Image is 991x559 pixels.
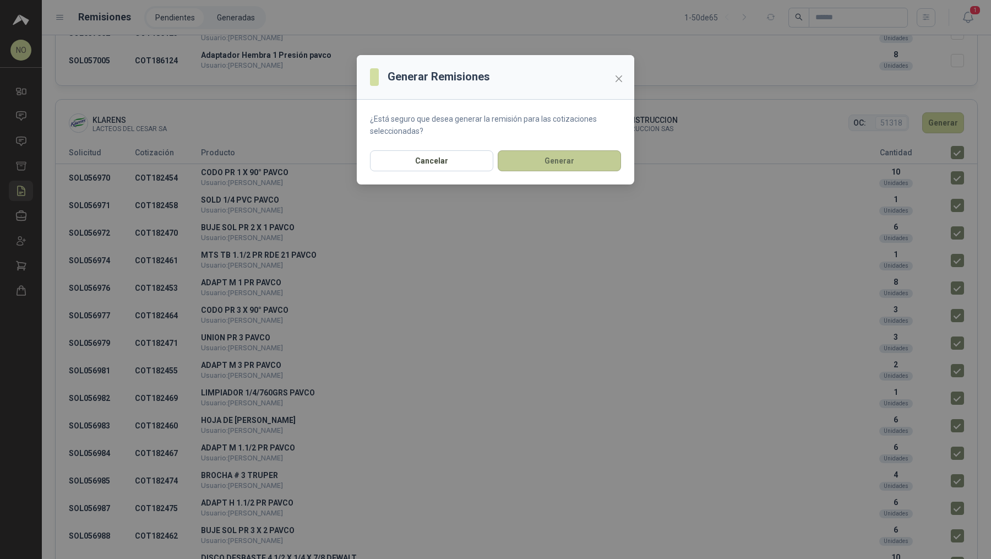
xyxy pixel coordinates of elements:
[388,68,490,85] h3: Generar Remisiones
[370,150,493,171] button: Cancelar
[614,74,623,83] span: close
[370,113,621,137] p: ¿Está seguro que desea generar la remisión para las cotizaciones seleccionadas?
[498,150,621,171] button: Generar
[610,70,628,88] button: Close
